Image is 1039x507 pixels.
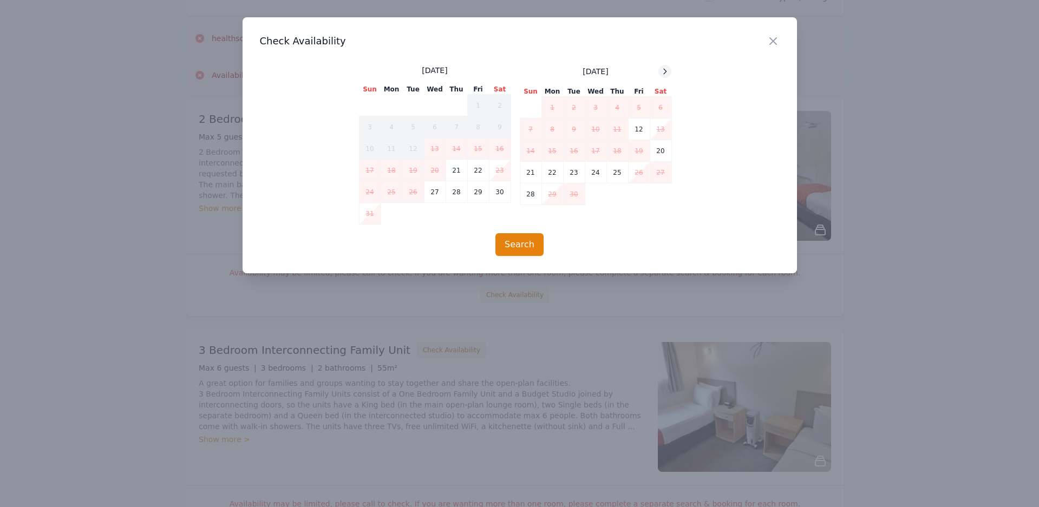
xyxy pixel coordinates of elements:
td: 14 [520,140,541,162]
td: 1 [541,97,563,118]
td: 11 [381,138,402,160]
td: 15 [541,140,563,162]
th: Sun [359,84,381,95]
td: 28 [520,183,541,205]
th: Wed [424,84,446,95]
td: 27 [650,162,671,183]
td: 7 [520,118,541,140]
td: 12 [402,138,424,160]
th: Tue [402,84,424,95]
td: 4 [606,97,628,118]
td: 2 [489,95,511,116]
span: [DATE] [422,65,447,76]
td: 16 [489,138,511,160]
h3: Check Availability [260,35,780,48]
td: 21 [520,162,541,183]
th: Tue [563,87,585,97]
td: 3 [585,97,606,118]
td: 24 [585,162,606,183]
td: 10 [359,138,381,160]
td: 17 [585,140,606,162]
td: 27 [424,181,446,203]
th: Mon [381,84,402,95]
td: 8 [541,118,563,140]
th: Fri [467,84,489,95]
th: Sun [520,87,541,97]
td: 14 [446,138,467,160]
td: 5 [402,116,424,138]
td: 9 [563,118,585,140]
td: 30 [489,181,511,203]
td: 13 [424,138,446,160]
td: 13 [650,118,671,140]
button: Search [495,233,544,256]
td: 28 [446,181,467,203]
td: 26 [402,181,424,203]
td: 25 [381,181,402,203]
td: 5 [628,97,650,118]
th: Thu [446,84,467,95]
th: Wed [585,87,606,97]
th: Thu [606,87,628,97]
td: 10 [585,118,606,140]
td: 22 [541,162,563,183]
td: 29 [541,183,563,205]
td: 15 [467,138,489,160]
td: 23 [489,160,511,181]
td: 31 [359,203,381,225]
td: 6 [424,116,446,138]
td: 23 [563,162,585,183]
td: 11 [606,118,628,140]
th: Sat [489,84,511,95]
th: Fri [628,87,650,97]
td: 12 [628,118,650,140]
td: 9 [489,116,511,138]
td: 20 [424,160,446,181]
td: 30 [563,183,585,205]
td: 20 [650,140,671,162]
td: 18 [606,140,628,162]
td: 7 [446,116,467,138]
td: 17 [359,160,381,181]
th: Sat [650,87,671,97]
td: 18 [381,160,402,181]
td: 19 [628,140,650,162]
td: 6 [650,97,671,118]
td: 3 [359,116,381,138]
td: 1 [467,95,489,116]
td: 26 [628,162,650,183]
td: 22 [467,160,489,181]
td: 4 [381,116,402,138]
td: 8 [467,116,489,138]
td: 21 [446,160,467,181]
td: 25 [606,162,628,183]
td: 19 [402,160,424,181]
td: 29 [467,181,489,203]
th: Mon [541,87,563,97]
td: 24 [359,181,381,203]
td: 2 [563,97,585,118]
span: [DATE] [583,66,608,77]
td: 16 [563,140,585,162]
